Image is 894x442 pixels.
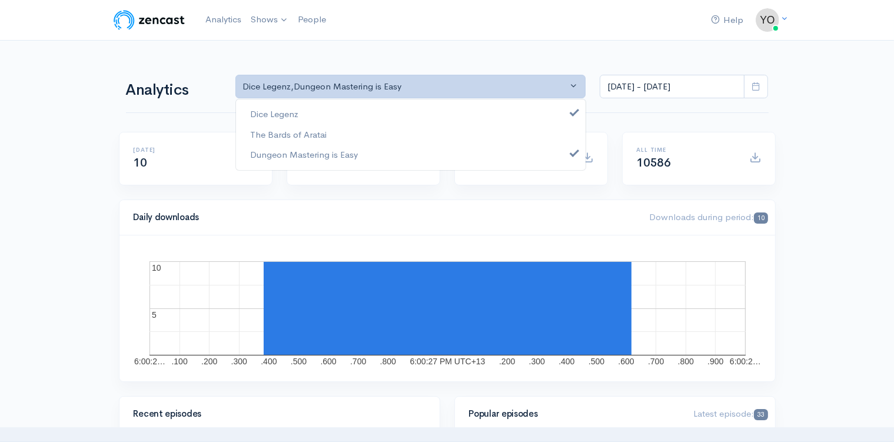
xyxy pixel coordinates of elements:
[499,357,515,366] text: .200
[754,409,767,420] span: 33
[171,357,187,366] text: .100
[250,128,327,141] span: The Bards of Aratai
[559,357,574,366] text: .400
[134,212,636,222] h4: Daily downloads
[707,8,749,33] a: Help
[134,250,761,367] svg: A chart.
[730,357,761,366] text: 6:00:2…
[677,357,693,366] text: .800
[529,357,544,366] text: .300
[293,7,331,32] a: People
[126,82,221,99] h1: Analytics
[246,7,293,33] a: Shows
[250,148,358,162] span: Dungeon Mastering is Easy
[380,357,396,366] text: .800
[112,8,187,32] img: ZenCast Logo
[243,80,568,94] div: Dice Legenz , Dungeon Mastering is Easy
[320,357,336,366] text: .600
[152,310,157,320] text: 5
[235,75,586,99] button: Dice Legenz, Dungeon Mastering is Easy
[648,357,664,366] text: .700
[637,155,671,170] span: 10586
[600,75,745,99] input: analytics date range selector
[134,357,165,366] text: 6:00:2…
[637,147,735,153] h6: All time
[649,211,767,222] span: Downloads during period:
[410,357,485,366] text: 6:00:27 PM UTC+13
[618,357,634,366] text: .600
[756,8,779,32] img: ...
[588,357,604,366] text: .500
[250,108,298,121] span: Dice Legenz
[134,409,418,419] h4: Recent episodes
[134,155,147,170] span: 10
[134,147,232,153] h6: [DATE]
[261,357,277,366] text: .400
[707,357,723,366] text: .900
[201,357,217,366] text: .200
[152,263,161,272] text: 10
[231,357,247,366] text: .300
[290,357,306,366] text: .500
[754,212,767,224] span: 10
[201,7,246,32] a: Analytics
[693,408,767,419] span: Latest episode:
[350,357,366,366] text: .700
[469,409,680,419] h4: Popular episodes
